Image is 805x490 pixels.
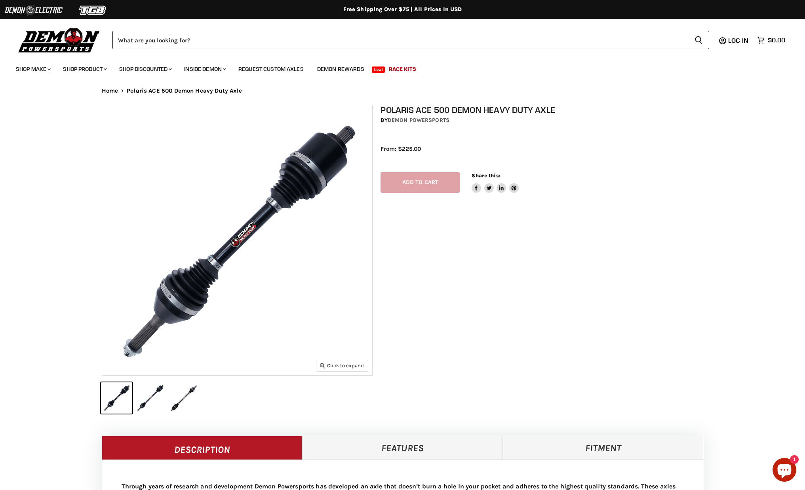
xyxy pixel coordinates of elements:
img: Demon Electric Logo 2 [4,3,63,18]
button: IMAGE thumbnail [101,382,132,414]
img: Demon Powersports [16,26,103,54]
span: Share this: [472,173,500,179]
a: Log in [725,37,753,44]
a: $0.00 [753,34,789,46]
a: Race Kits [383,61,422,77]
a: Home [102,87,118,94]
a: Features [302,436,503,460]
a: Description [102,436,303,460]
div: Free Shipping Over $75 | All Prices In USD [86,6,719,13]
img: IMAGE [102,105,372,375]
a: Shop Make [10,61,55,77]
a: Fitment [503,436,704,460]
button: IMAGE thumbnail [135,382,166,414]
aside: Share this: [472,172,519,193]
h1: Polaris ACE 500 Demon Heavy Duty Axle [381,105,712,115]
span: New! [372,66,385,73]
form: Product [112,31,709,49]
button: Click to expand [316,360,368,371]
a: Demon Rewards [311,61,370,77]
span: Log in [728,36,748,44]
nav: Breadcrumbs [86,87,719,94]
button: IMAGE thumbnail [168,382,200,414]
button: Search [688,31,709,49]
div: by [381,116,712,125]
a: Demon Powersports [388,117,449,123]
inbox-online-store-chat: Shopify online store chat [770,458,799,484]
span: $0.00 [768,36,785,44]
a: Shop Discounted [113,61,177,77]
span: Polaris ACE 500 Demon Heavy Duty Axle [127,87,242,94]
a: Request Custom Axles [232,61,310,77]
ul: Main menu [10,58,783,77]
a: Inside Demon [178,61,231,77]
span: From: $225.00 [381,145,421,152]
a: Shop Product [57,61,112,77]
input: Search [112,31,688,49]
img: TGB Logo 2 [63,3,123,18]
span: Click to expand [320,363,364,368]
